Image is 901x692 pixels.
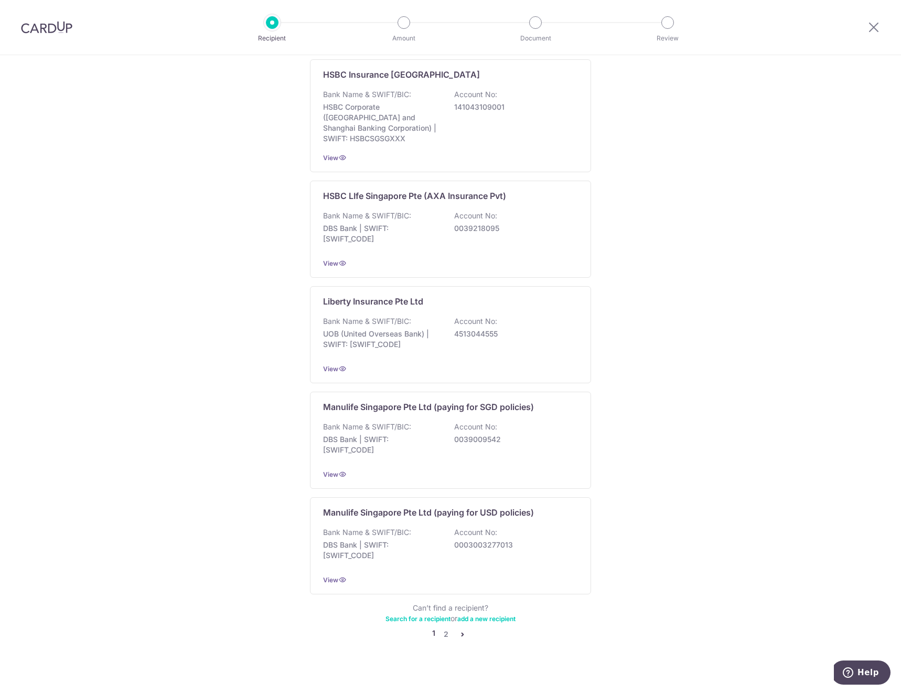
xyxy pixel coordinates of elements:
p: 0039009542 [454,434,572,445]
p: Amount [365,33,443,44]
p: Bank Name & SWIFT/BIC: [323,316,411,327]
p: Bank Name & SWIFT/BIC: [323,89,411,100]
img: CardUp [21,21,72,34]
p: HSBC Insurance [GEOGRAPHIC_DATA] [323,68,480,81]
p: 0003003277013 [454,540,572,550]
p: DBS Bank | SWIFT: [SWIFT_CODE] [323,223,441,244]
p: DBS Bank | SWIFT: [SWIFT_CODE] [323,434,441,455]
p: HSBC Corporate ([GEOGRAPHIC_DATA] and Shanghai Banking Corporation) | SWIFT: HSBCSGSGXXX [323,102,441,144]
p: 141043109001 [454,102,572,112]
div: Can’t find a recipient? or [310,603,591,624]
p: HSBC LIfe Singapore Pte (AXA Insurance Pvt) [323,190,506,202]
a: View [323,470,338,478]
a: Search for a recipient [385,615,450,623]
p: 0039218095 [454,223,572,234]
p: DBS Bank | SWIFT: [SWIFT_CODE] [323,540,441,561]
p: Account No: [454,527,497,538]
p: Document [497,33,574,44]
li: 1 [432,628,435,641]
p: Account No: [454,422,497,432]
a: 2 [439,628,452,641]
p: 4513044555 [454,329,572,339]
p: Liberty Insurance Pte Ltd [323,295,423,308]
p: UOB (United Overseas Bank) | SWIFT: [SWIFT_CODE] [323,329,441,350]
p: Recipient [233,33,311,44]
a: View [323,365,338,373]
p: Bank Name & SWIFT/BIC: [323,422,411,432]
p: Review [629,33,706,44]
a: View [323,154,338,162]
p: Account No: [454,89,497,100]
p: Account No: [454,211,497,221]
p: Bank Name & SWIFT/BIC: [323,211,411,221]
p: Bank Name & SWIFT/BIC: [323,527,411,538]
iframe: Opens a widget where you can find more information [834,660,891,687]
a: View [323,259,338,267]
nav: pager [310,628,591,641]
p: Manulife Singapore Pte Ltd (paying for SGD policies) [323,401,534,413]
p: Manulife Singapore Pte Ltd (paying for USD policies) [323,506,534,519]
a: View [323,576,338,584]
a: add a new recipient [457,615,516,623]
p: Account No: [454,316,497,327]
